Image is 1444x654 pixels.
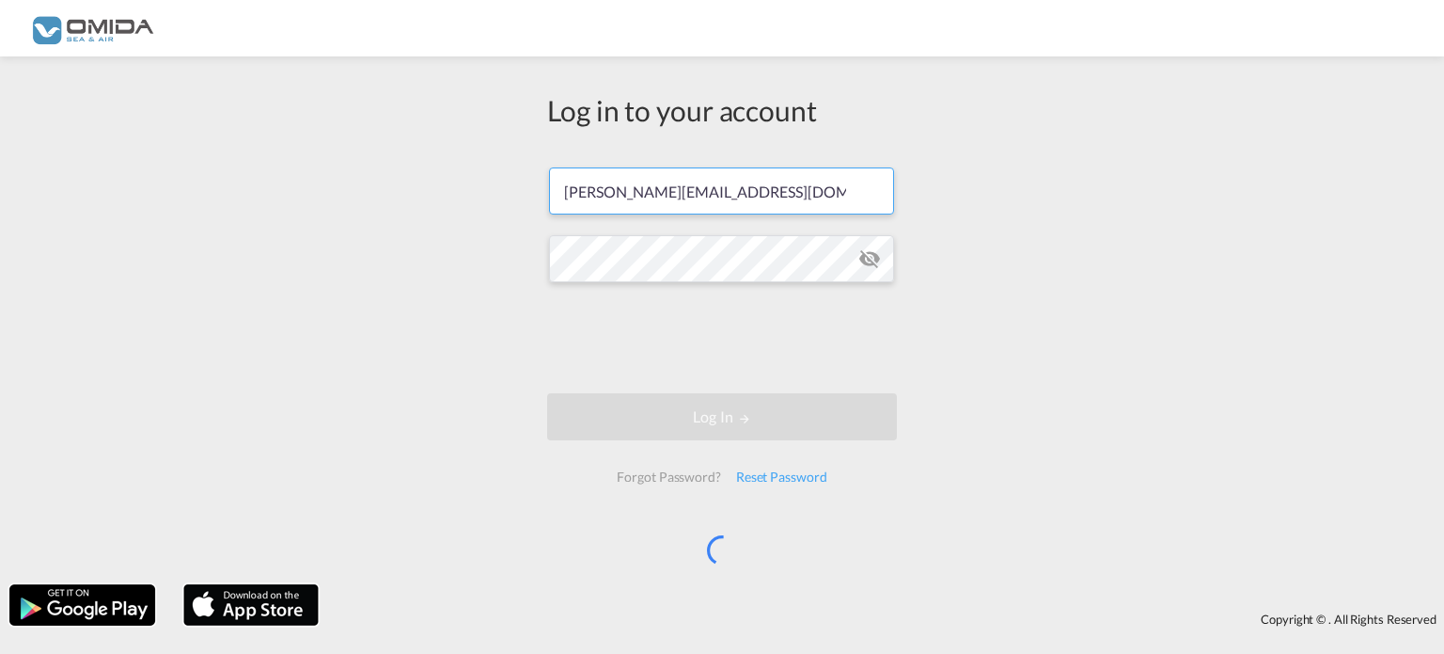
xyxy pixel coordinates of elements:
[609,460,728,494] div: Forgot Password?
[547,393,897,440] button: LOGIN
[181,582,321,628] img: apple.png
[549,167,894,215] input: Enter email/phone number
[28,8,155,50] img: 459c566038e111ed959c4fc4f0a4b274.png
[579,301,865,375] iframe: reCAPTCHA
[547,90,897,130] div: Log in to your account
[729,460,835,494] div: Reset Password
[328,603,1444,635] div: Copyright © . All Rights Reserved
[858,247,881,270] md-icon: icon-eye-off
[8,582,157,628] img: google.png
